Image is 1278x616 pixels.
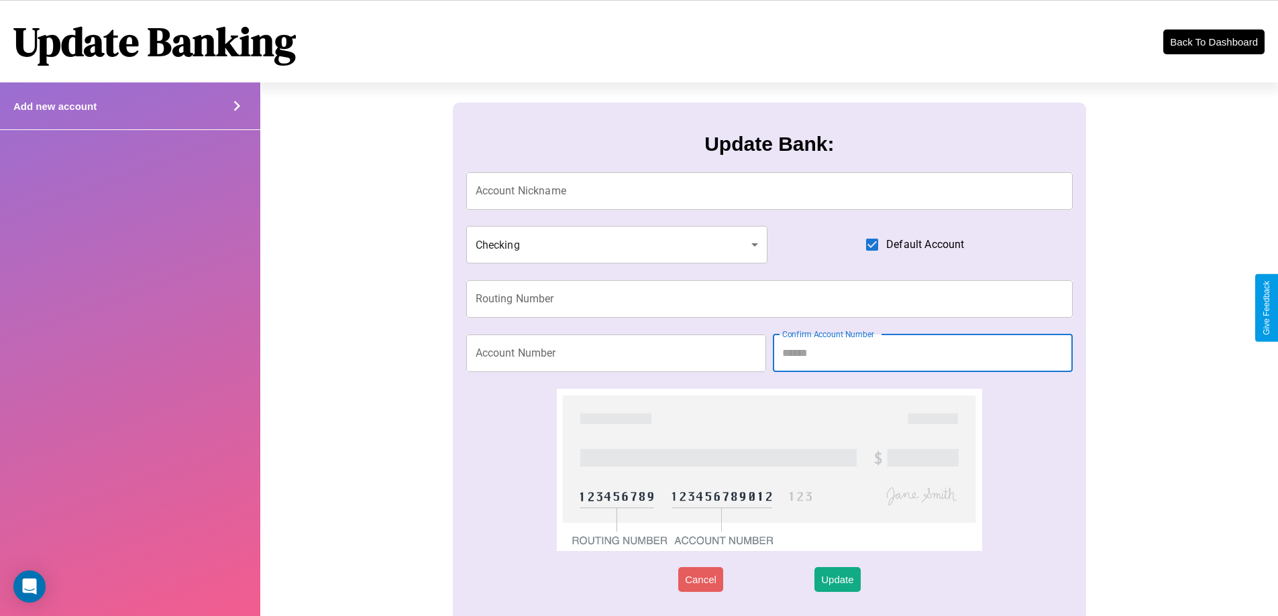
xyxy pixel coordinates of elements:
[13,101,97,112] h4: Add new account
[814,567,860,592] button: Update
[704,133,834,156] h3: Update Bank:
[466,226,768,263] div: Checking
[1163,29,1265,54] button: Back To Dashboard
[13,14,296,69] h1: Update Banking
[678,567,723,592] button: Cancel
[1262,281,1271,335] div: Give Feedback
[13,570,46,603] div: Open Intercom Messenger
[886,237,964,253] span: Default Account
[782,328,874,340] label: Confirm Account Number
[557,389,981,551] img: check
